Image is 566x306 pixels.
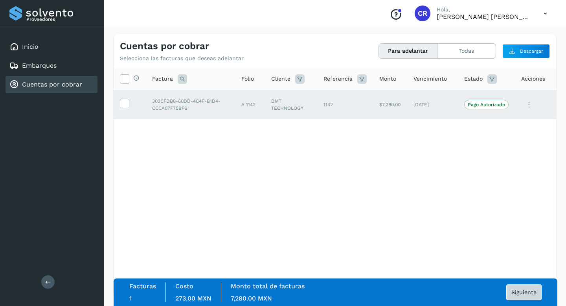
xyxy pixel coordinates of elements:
[6,76,97,93] div: Cuentas por cobrar
[22,81,82,88] a: Cuentas por cobrar
[6,38,97,55] div: Inicio
[520,48,543,55] span: Descargar
[511,289,537,295] span: Siguiente
[379,44,437,58] button: Para adelantar
[175,282,193,290] label: Costo
[235,90,265,119] td: A 1142
[120,41,209,52] h4: Cuentas por cobrar
[6,57,97,74] div: Embarques
[120,55,244,62] p: Selecciona las facturas que deseas adelantar
[265,90,317,119] td: DMT TECHNOLOGY
[317,90,373,119] td: 1142
[129,282,156,290] label: Facturas
[146,90,235,119] td: 303CFDB8-60DD-4C4F-B1D4-CCCA07F75BF6
[152,75,173,83] span: Factura
[26,17,94,22] p: Proveedores
[413,75,447,83] span: Vencimiento
[437,6,531,13] p: Hola,
[506,284,542,300] button: Siguiente
[231,295,272,302] span: 7,280.00 MXN
[502,44,550,58] button: Descargar
[22,43,39,50] a: Inicio
[175,295,211,302] span: 273.00 MXN
[468,102,505,107] p: Pago Autorizado
[464,75,483,83] span: Estado
[379,75,396,83] span: Monto
[271,75,290,83] span: Cliente
[373,90,407,119] td: $7,280.00
[241,75,254,83] span: Folio
[407,90,458,119] td: [DATE]
[129,295,132,302] span: 1
[437,13,531,20] p: CARLOS RODOLFO BELLI PEDRAZA
[231,282,305,290] label: Monto total de facturas
[521,75,545,83] span: Acciones
[323,75,353,83] span: Referencia
[22,62,57,69] a: Embarques
[437,44,496,58] button: Todas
